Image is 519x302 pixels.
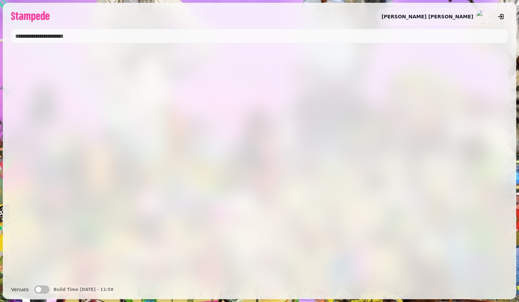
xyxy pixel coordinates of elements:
[54,287,113,292] p: Build Time [DATE] - 11:58
[476,10,490,24] img: aHR0cHM6Ly93d3cuZ3JhdmF0YXIuY29tL2F2YXRhci9lNWMzZWMxOTQ5YjJmMDM0NzZkNzM5ZDEzOWQ0N2M3OD9zPTE1MCZkP...
[494,10,508,24] button: logout
[11,11,49,22] img: logo
[11,285,29,294] label: Venues
[382,13,473,20] h2: [PERSON_NAME] [PERSON_NAME]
